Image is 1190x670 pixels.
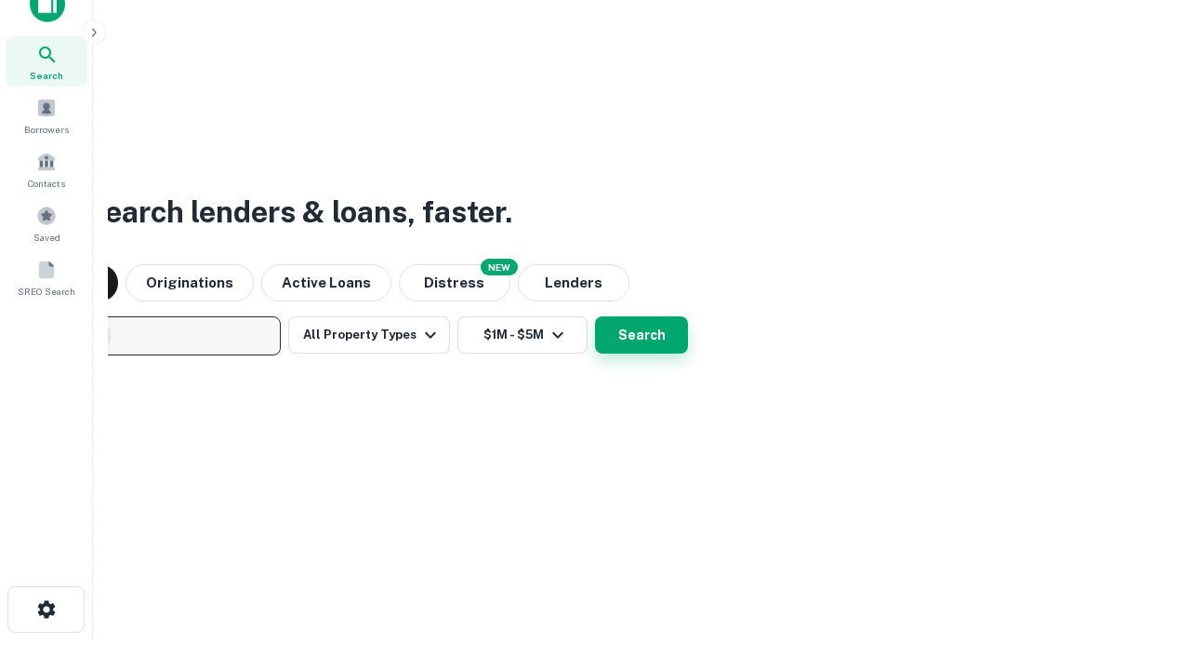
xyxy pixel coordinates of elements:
[457,316,588,354] button: $1M - $5M
[481,259,518,275] div: NEW
[85,190,512,234] h3: Search lenders & loans, faster.
[1097,521,1190,610] iframe: Chat Widget
[24,122,69,137] span: Borrowers
[6,144,87,194] a: Contacts
[399,264,510,301] button: Search distressed loans with lien and other non-mortgage details.
[6,252,87,302] a: SREO Search
[33,230,60,245] span: Saved
[288,316,450,354] button: All Property Types
[126,264,254,301] button: Originations
[18,284,75,299] span: SREO Search
[518,264,629,301] button: Lenders
[28,176,65,191] span: Contacts
[6,198,87,248] a: Saved
[30,68,63,83] span: Search
[6,36,87,87] a: Search
[6,90,87,141] a: Borrowers
[261,264,391,301] button: Active Loans
[595,316,688,354] button: Search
